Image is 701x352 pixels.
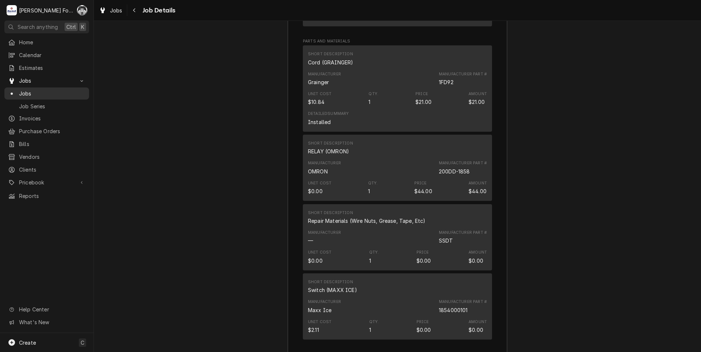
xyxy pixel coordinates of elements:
[308,78,329,86] div: Manufacturer
[18,23,58,31] span: Search anything
[469,319,487,334] div: Amount
[416,326,431,334] div: Price
[414,180,432,195] div: Price
[469,91,487,106] div: Amount
[308,279,353,285] div: Short Description
[469,326,483,334] div: Amount
[19,166,85,173] span: Clients
[4,100,89,112] a: Job Series
[439,237,453,244] div: Part Number
[303,135,492,201] div: Line Item
[19,64,85,72] span: Estimates
[19,7,73,14] div: [PERSON_NAME] Food Equipment Service
[19,102,85,110] span: Job Series
[4,49,89,61] a: Calendar
[469,257,483,265] div: Amount
[19,179,74,186] span: Pricebook
[469,250,487,255] div: Amount
[4,176,89,188] a: Go to Pricebook
[77,5,87,15] div: Chris Murphy (103)'s Avatar
[19,318,85,326] span: What's New
[308,210,353,216] div: Short Description
[368,98,370,106] div: Quantity
[308,250,331,255] div: Unit Cost
[4,62,89,74] a: Estimates
[303,45,492,131] div: Line Item
[439,168,470,175] div: Part Number
[4,125,89,137] a: Purchase Orders
[308,279,357,294] div: Short Description
[308,51,353,66] div: Short Description
[19,340,36,346] span: Create
[469,250,487,264] div: Amount
[469,98,485,106] div: Amount
[4,138,89,150] a: Bills
[369,250,379,255] div: Qty.
[303,38,492,44] span: Parts and Materials
[4,303,89,315] a: Go to Help Center
[439,230,487,236] div: Manufacturer Part #
[416,257,431,265] div: Price
[308,257,323,265] div: Cost
[4,164,89,176] a: Clients
[19,153,85,161] span: Vendors
[469,319,487,325] div: Amount
[7,5,17,15] div: M
[4,75,89,87] a: Go to Jobs
[19,192,85,200] span: Reports
[308,111,349,117] div: Detailed Summary
[439,71,487,77] div: Manufacturer Part #
[469,180,487,186] div: Amount
[81,339,84,347] span: C
[19,90,85,97] span: Jobs
[439,299,487,314] div: Part Number
[308,319,331,334] div: Cost
[308,91,331,97] div: Unit Cost
[308,160,341,166] div: Manufacturer
[66,23,76,31] span: Ctrl
[368,180,378,186] div: Qty.
[19,77,74,85] span: Jobs
[308,51,353,57] div: Short Description
[439,78,454,86] div: Part Number
[81,23,84,31] span: K
[4,190,89,202] a: Reports
[308,217,426,225] div: Short Description
[308,98,324,106] div: Cost
[439,160,487,175] div: Part Number
[469,187,487,195] div: Amount
[308,286,357,294] div: Short Description
[369,319,379,325] div: Qty.
[4,316,89,328] a: Go to What's New
[308,147,349,155] div: Short Description
[19,140,85,148] span: Bills
[308,299,341,314] div: Manufacturer
[308,319,331,325] div: Unit Cost
[308,168,328,175] div: Manufacturer
[308,59,353,66] div: Short Description
[308,141,353,155] div: Short Description
[416,319,431,334] div: Price
[308,230,341,236] div: Manufacturer
[19,51,85,59] span: Calendar
[439,230,487,244] div: Part Number
[4,20,89,33] button: Search anythingCtrlK
[308,250,331,264] div: Cost
[308,326,319,334] div: Cost
[96,4,125,16] a: Jobs
[7,5,17,15] div: Marshall Food Equipment Service's Avatar
[369,326,371,334] div: Quantity
[303,45,492,342] div: Parts and Materials List
[469,91,487,97] div: Amount
[368,187,370,195] div: Quantity
[416,250,431,264] div: Price
[439,160,487,166] div: Manufacturer Part #
[308,180,331,186] div: Unit Cost
[19,115,85,122] span: Invoices
[308,160,341,175] div: Manufacturer
[415,98,432,106] div: Price
[308,91,331,106] div: Cost
[368,91,378,97] div: Qty.
[4,151,89,163] a: Vendors
[369,250,379,264] div: Quantity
